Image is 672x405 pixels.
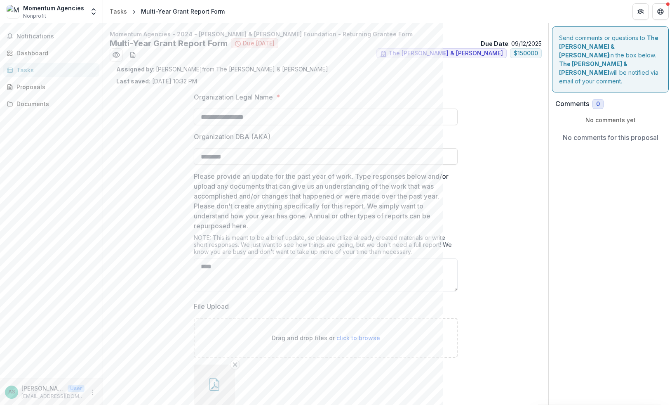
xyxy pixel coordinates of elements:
p: Please provide an update for the past year of work. Type responses below and/or upload any docume... [194,171,453,231]
a: Documents [3,97,99,111]
nav: breadcrumb [106,5,228,17]
strong: Last saved: [116,78,150,85]
div: Documents [16,99,93,108]
a: Tasks [3,63,99,77]
p: Drag and drop files or [272,334,380,342]
a: Proposals [3,80,99,94]
strong: Due Date [481,40,508,47]
button: Remove File [230,360,240,369]
button: Open entity switcher [88,3,99,20]
span: 0 [596,101,600,108]
p: Organization Legal Name [194,92,273,102]
h2: Comments [555,100,589,108]
button: Notifications [3,30,99,43]
h2: Multi-Year Grant Report Form [110,38,228,48]
a: Tasks [106,5,130,17]
div: Momentum Agencies [23,4,84,12]
p: [EMAIL_ADDRESS][DOMAIN_NAME] [21,393,85,400]
p: [PERSON_NAME] [21,384,64,393]
p: User [68,385,85,392]
strong: Assigned by [116,66,153,73]
p: [DATE] 10:32 PM [116,77,197,85]
p: Organization DBA (AKA) [194,132,270,142]
p: : [PERSON_NAME] from The [PERSON_NAME] & [PERSON_NAME] [116,65,535,73]
span: The [PERSON_NAME] & [PERSON_NAME] [388,50,503,57]
strong: The [PERSON_NAME] & [PERSON_NAME] [559,34,658,59]
div: NOTE: This is meant to be a brief update, so please utilize already created materials or write sh... [194,234,458,258]
p: Momentum Agencies - 2024 - [PERSON_NAME] & [PERSON_NAME] Foundation - Returning Grantee Form [110,30,542,38]
img: Momentum Agencies [7,5,20,18]
button: download-word-button [126,48,139,62]
a: Dashboard [3,46,99,60]
div: Amy Simons [8,389,15,395]
button: More [88,387,98,397]
span: Due [DATE] [243,40,275,47]
span: Nonprofit [23,12,46,20]
button: Preview 12a59049-57e8-4fb9-ae5b-390b2270ab82.pdf [110,48,123,62]
span: click to browse [336,334,380,341]
p: No comments yet [555,116,665,124]
button: Get Help [652,3,669,20]
p: : 09/12/2025 [481,39,542,48]
div: Proposals [16,83,93,91]
div: Multi-Year Grant Report Form [141,7,225,16]
div: Tasks [110,7,127,16]
div: Dashboard [16,49,93,57]
div: Send comments or questions to in the box below. will be notified via email of your comment. [552,26,669,92]
strong: The [PERSON_NAME] & [PERSON_NAME] [559,60,627,76]
button: Partners [632,3,649,20]
span: Notifications [16,33,96,40]
p: File Upload [194,301,229,311]
div: Tasks [16,66,93,74]
span: $ 150000 [514,50,538,57]
p: No comments for this proposal [563,133,658,142]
